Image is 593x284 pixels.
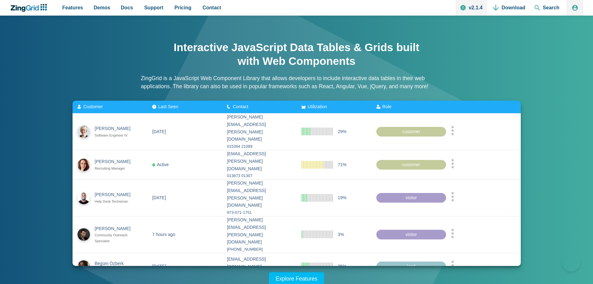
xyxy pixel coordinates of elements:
span: 71% [338,161,346,168]
div: [PERSON_NAME][EMAIL_ADDRESS][PERSON_NAME][DOMAIN_NAME] [227,113,292,143]
span: Customer [83,104,103,109]
div: 973-071-1751 [227,209,292,216]
span: 3% [338,231,344,238]
div: [PERSON_NAME][EMAIL_ADDRESS][PERSON_NAME][DOMAIN_NAME] [227,180,292,209]
span: Pricing [175,3,191,12]
span: Contact [233,104,248,109]
div: Help Desk Technician [95,199,136,205]
div: Software Engineer IV [95,132,136,138]
span: Last Seen [158,104,178,109]
span: Features [62,3,83,12]
div: [PERSON_NAME] [95,191,136,199]
div: visitor [376,229,446,239]
span: 19% [338,194,346,201]
div: [PERSON_NAME] [95,225,136,232]
div: Recruiting Manager [95,166,136,171]
div: customer [376,160,446,170]
a: ZingChart Logo. Click to return to the homepage [10,4,50,12]
iframe: Toggle Customer Support [562,253,581,272]
div: lead [376,262,446,272]
span: Demos [94,3,110,12]
div: [DATE] [152,263,166,270]
div: [DATE] [152,194,166,201]
div: Community Outreach Specialist [95,232,136,244]
span: Docs [121,3,133,12]
div: [PERSON_NAME] [95,125,136,132]
span: Role [382,104,392,109]
h1: Interactive JavaScript Data Tables & Grids built with Web Components [172,41,421,68]
div: [PERSON_NAME] [95,158,136,166]
div: 7 hours ago [152,231,175,238]
div: 013873 01307 [227,172,292,179]
span: Support [144,3,163,12]
div: [PERSON_NAME][EMAIL_ADDRESS][PERSON_NAME][DOMAIN_NAME] [227,216,292,246]
div: [EMAIL_ADDRESS][DOMAIN_NAME] [227,256,292,271]
span: Contact [203,3,221,12]
div: [DATE] [152,128,166,135]
span: Utilization [308,104,327,109]
div: [EMAIL_ADDRESS][PERSON_NAME][DOMAIN_NAME] [227,150,292,172]
p: ZingGrid is a JavaScript Web Component Library that allows developers to include interactive data... [141,74,452,91]
div: Active [152,161,169,168]
div: customer [376,127,446,137]
span: 29% [338,128,346,135]
div: visitor [376,193,446,203]
span: 25% [338,263,346,270]
div: [PHONE_NUMBER] [227,246,292,253]
div: Begüm Özberk [95,260,136,267]
div: 015394 21089 [227,143,292,150]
